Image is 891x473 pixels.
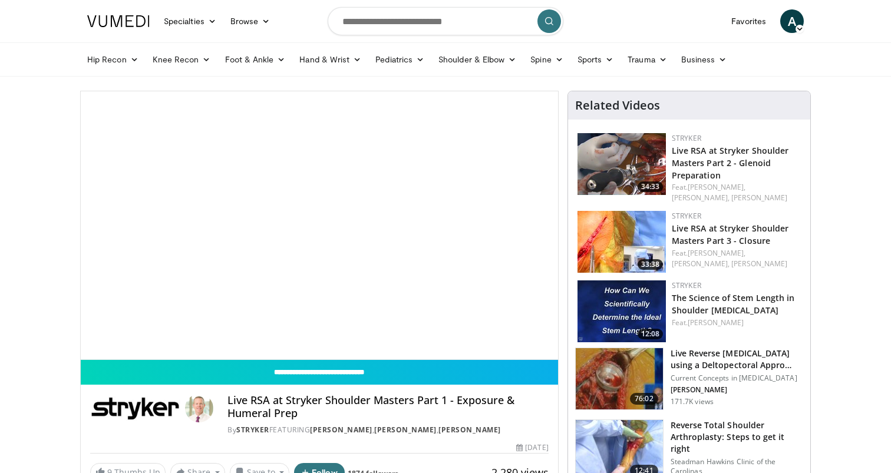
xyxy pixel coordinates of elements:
div: [DATE] [516,442,548,453]
a: Sports [570,48,621,71]
a: Favorites [724,9,773,33]
a: Live RSA at Stryker Shoulder Masters Part 3 - Closure [672,223,789,246]
h4: Related Videos [575,98,660,113]
img: Avatar [185,394,213,422]
a: Stryker [672,133,701,143]
a: A [780,9,804,33]
a: [PERSON_NAME] [438,425,501,435]
p: Current Concepts in [MEDICAL_DATA] [671,373,803,383]
a: Stryker [672,280,701,290]
a: 76:02 Live Reverse [MEDICAL_DATA] using a Deltopectoral Appro… Current Concepts in [MEDICAL_DATA]... [575,348,803,410]
a: Business [674,48,734,71]
a: [PERSON_NAME] [374,425,437,435]
img: VuMedi Logo [87,15,150,27]
a: 12:08 [577,280,666,342]
p: [PERSON_NAME] [671,385,803,395]
a: Knee Recon [146,48,218,71]
a: Spine [523,48,570,71]
h3: Live Reverse [MEDICAL_DATA] using a Deltopectoral Appro… [671,348,803,371]
span: 76:02 [630,393,658,405]
a: [PERSON_NAME], [672,259,730,269]
a: Hip Recon [80,48,146,71]
a: Trauma [621,48,674,71]
a: The Science of Stem Length in Shoulder [MEDICAL_DATA] [672,292,795,316]
a: [PERSON_NAME], [688,248,745,258]
a: [PERSON_NAME], [672,193,730,203]
div: By FEATURING , , [227,425,548,435]
img: Stryker [90,394,180,422]
img: cc24d2ad-e606-495e-b1fe-de57a74f61e2.150x105_q85_crop-smart_upscale.jpg [577,280,666,342]
span: 34:33 [638,181,663,192]
div: Feat. [672,248,801,269]
a: [PERSON_NAME] [688,317,744,328]
input: Search topics, interventions [328,7,563,35]
img: 684033_3.png.150x105_q85_crop-smart_upscale.jpg [576,348,663,409]
a: 33:38 [577,211,666,273]
h3: Reverse Total Shoulder Arthroplasty: Steps to get it right [671,419,803,455]
a: Browse [223,9,278,33]
img: 29221466-e2ee-4442-82a4-8b895e0d7825.png.150x105_q85_crop-smart_upscale.png [577,133,666,195]
a: 34:33 [577,133,666,195]
a: Shoulder & Elbow [431,48,523,71]
video-js: Video Player [81,91,558,360]
a: Stryker [672,211,701,221]
a: [PERSON_NAME] [310,425,372,435]
div: Feat. [672,317,801,328]
h4: Live RSA at Stryker Shoulder Masters Part 1 - Exposure & Humeral Prep [227,394,548,419]
a: Hand & Wrist [292,48,368,71]
a: Pediatrics [368,48,431,71]
span: 12:08 [638,329,663,339]
a: [PERSON_NAME] [731,259,787,269]
a: [PERSON_NAME] [731,193,787,203]
span: 33:38 [638,259,663,270]
a: Foot & Ankle [218,48,293,71]
p: 171.7K views [671,397,714,406]
a: Stryker [236,425,269,435]
div: Feat. [672,182,801,203]
a: [PERSON_NAME], [688,182,745,192]
a: Live RSA at Stryker Shoulder Masters Part 2 - Glenoid Preparation [672,145,789,181]
a: Specialties [157,9,223,33]
img: 28a0b667-3372-40bf-8f1d-228592358517.150x105_q85_crop-smart_upscale.jpg [577,211,666,273]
